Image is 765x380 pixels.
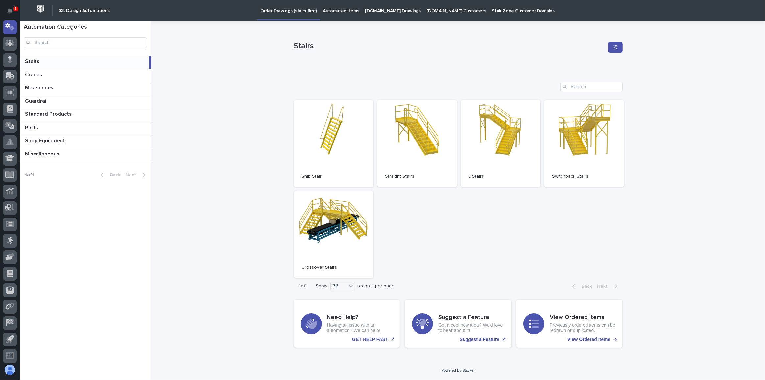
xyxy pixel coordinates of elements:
[438,314,504,321] h3: Suggest a Feature
[20,108,151,122] a: Standard ProductsStandard Products
[560,82,623,92] input: Search
[405,300,511,348] a: Suggest a Feature
[123,172,151,178] button: Next
[3,363,17,377] button: users-avatar
[25,150,60,157] p: Miscellaneous
[302,265,366,270] p: Crossover Stairs
[294,191,373,278] a: Crossover Stairs
[20,167,39,183] p: 1 of 1
[106,173,120,177] span: Back
[597,284,612,289] span: Next
[24,24,147,31] h1: Automation Categories
[35,3,47,15] img: Workspace Logo
[294,41,606,51] p: Stairs
[25,70,43,78] p: Cranes
[567,337,610,342] p: View Ordered Items
[550,322,616,334] p: Previously ordered items can be redrawn or duplicated.
[20,95,151,108] a: GuardrailGuardrail
[25,83,55,91] p: Mezzanines
[3,4,17,18] button: Notifications
[294,278,313,294] p: 1 of 1
[294,100,373,187] a: Ship Stair
[377,100,457,187] a: Straight Stairs
[126,173,140,177] span: Next
[25,110,73,117] p: Standard Products
[95,172,123,178] button: Back
[516,300,623,348] a: View Ordered Items
[20,148,151,161] a: MiscellaneousMiscellaneous
[552,174,616,179] p: Switchback Stairs
[567,283,595,289] button: Back
[442,368,475,372] a: Powered By Stacker
[294,300,400,348] a: GET HELP FAST
[438,322,504,334] p: Got a cool new idea? We'd love to hear about it!
[550,314,616,321] h3: View Ordered Items
[25,123,39,131] p: Parts
[316,283,328,289] p: Show
[20,69,151,82] a: CranesCranes
[302,174,366,179] p: Ship Stair
[460,337,499,342] p: Suggest a Feature
[24,37,147,48] input: Search
[25,97,49,104] p: Guardrail
[327,322,393,334] p: Having an issue with an automation? We can help!
[20,122,151,135] a: PartsParts
[25,136,66,144] p: Shop Equipment
[352,337,388,342] p: GET HELP FAST
[20,135,151,148] a: Shop EquipmentShop Equipment
[14,6,17,11] p: 1
[578,284,592,289] span: Back
[327,314,393,321] h3: Need Help?
[25,57,41,65] p: Stairs
[20,56,151,69] a: StairsStairs
[544,100,624,187] a: Switchback Stairs
[331,283,347,290] div: 36
[8,8,17,18] div: Notifications1
[461,100,540,187] a: L Stairs
[385,174,449,179] p: Straight Stairs
[58,8,110,13] h2: 03. Design Automations
[358,283,395,289] p: records per page
[469,174,533,179] p: L Stairs
[20,82,151,95] a: MezzaninesMezzanines
[595,283,623,289] button: Next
